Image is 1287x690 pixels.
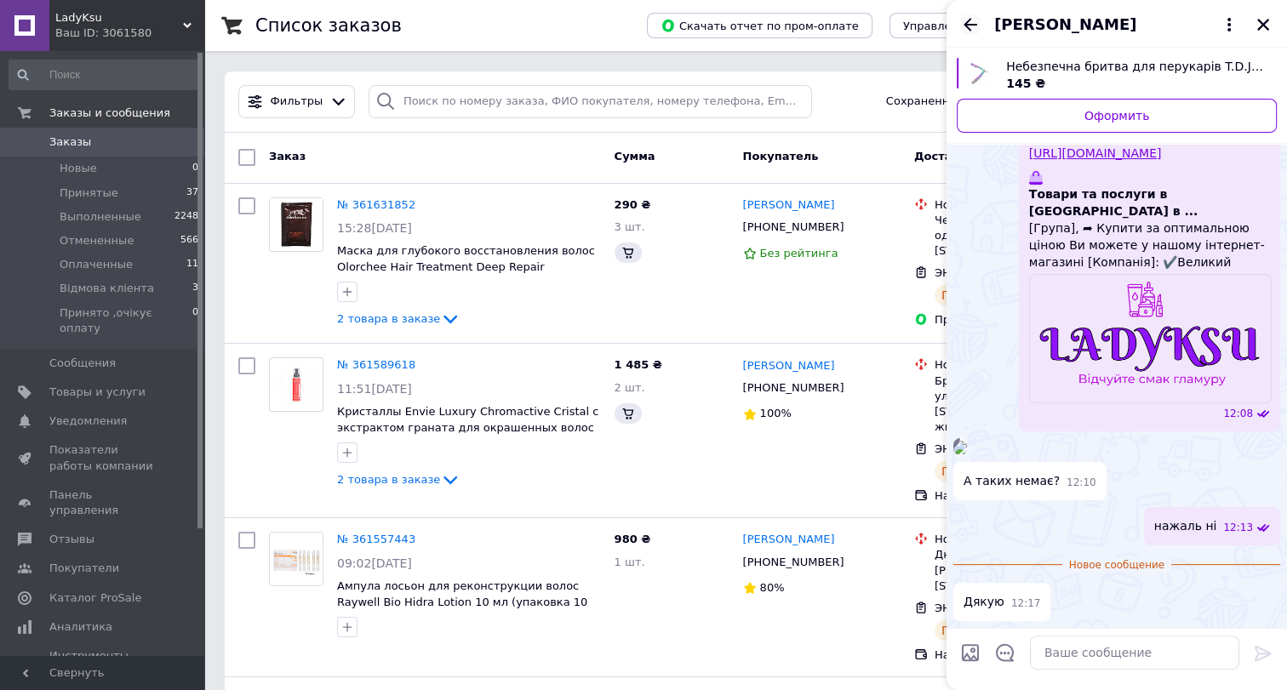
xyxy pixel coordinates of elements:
button: Назад [960,14,981,35]
div: Наложенный платеж [935,647,1107,663]
span: 80% [760,581,785,594]
a: [PERSON_NAME] [743,358,835,374]
span: 980 ₴ [615,533,651,545]
span: 2 товара в заказе [337,473,440,486]
div: Днепр, №32 (до 30 кг): ул. [PERSON_NAME][STREET_ADDRESS] [935,547,1107,594]
span: 11 [186,257,198,272]
span: ЭН: 20451247265703 [935,266,1056,279]
span: Заказы и сообщения [49,105,170,121]
span: LadyKsu [55,10,183,26]
input: Поиск по номеру заказа, ФИО покупателя, номеру телефона, Email, номеру накладной [369,85,812,118]
span: 0 [192,161,198,176]
span: 12:17 12.09.2025 [1011,596,1041,611]
a: [PERSON_NAME] [743,197,835,214]
span: Инструменты вебмастера и SEO [49,648,157,679]
span: 12:08 12.09.2025 [1223,407,1253,421]
button: Закрыть [1253,14,1273,35]
div: Наложенный платеж [935,488,1107,504]
span: Доставка и оплата [914,150,1034,163]
span: Відмова кліента [60,281,154,296]
span: Панель управления [49,488,157,518]
div: Нова Пошта [935,197,1107,213]
span: Сохраненные фильтры: [886,94,1025,110]
img: 5922422759_w640_h640_opasnaya-britva-dlya.jpg [966,58,989,88]
span: Заказ [269,150,306,163]
span: 290 ₴ [615,198,651,211]
span: 566 [180,233,198,248]
a: Ампула лосьон для реконструкции волос Raywell Bio Hidra Lotion 10 мл (упаковка 10 ампул) поштучно... [337,579,587,624]
button: Управление статусами [889,13,1050,38]
a: [PERSON_NAME] [743,532,835,548]
div: Планируемый [935,285,1036,305]
span: 12:10 12.09.2025 [1067,476,1096,490]
span: 2248 [174,209,198,225]
div: Бровары, Почтомат №40021: ул. [PERSON_NAME][STREET_ADDRESS] (Возле жилого дома) [935,374,1107,436]
div: Планируемый [935,461,1036,482]
div: Ваш ID: 3061580 [55,26,204,41]
a: Посмотреть товар [957,58,1277,92]
a: № 361557443 [337,533,415,545]
a: Фото товару [269,532,323,586]
span: Аналитика [49,619,112,635]
img: Товари та послуги в Вінниці в ... [1029,171,1043,185]
img: Фото товару [270,533,323,585]
span: 09:02[DATE] [337,556,412,570]
span: Отзывы [49,532,94,547]
span: 1 485 ₴ [615,358,662,371]
span: Фильтры [271,94,323,110]
div: [PHONE_NUMBER] [740,377,848,399]
a: № 361589618 [337,358,415,371]
span: 15:28[DATE] [337,221,412,235]
span: Скачать отчет по пром-оплате [661,18,859,33]
span: [PERSON_NAME] [994,14,1136,36]
a: Маска для глубокого восстановления волос Olorchee Hair Treatment Deep Repair (пакетик) 50 мл [337,244,595,288]
img: Фото товару [277,358,317,411]
div: [PHONE_NUMBER] [740,551,848,573]
span: Принято ,очікує оплату [60,305,192,336]
img: Фото товару [270,198,323,251]
span: Новое сообщение [1062,558,1171,573]
img: Товари та послуги в Вінниці в ... [1029,274,1272,403]
a: [URL][DOMAIN_NAME] [1029,146,1162,160]
div: Нова Пошта [935,357,1107,373]
span: 2 шт. [615,381,645,394]
span: ЭН: 20451246980544 [935,442,1056,455]
span: А таких немає? [964,472,1060,490]
div: Планируемый [935,620,1036,641]
span: Принятые [60,185,118,201]
span: Покупатели [49,561,119,576]
span: Заказы [49,134,91,150]
span: Каталог ProSale [49,590,141,606]
a: № 361631852 [337,198,415,211]
span: Сумма [615,150,655,163]
button: [PERSON_NAME] [994,14,1239,36]
span: 1 шт. [615,556,645,568]
span: Выполненные [60,209,141,225]
span: Дякую [964,593,1004,611]
span: Покупатель [743,150,819,163]
a: Фото товару [269,357,323,412]
div: Чернигов, №9 (до 30 кг на одно место): ул. [STREET_ADDRESS] [935,213,1107,259]
div: [PHONE_NUMBER] [740,216,848,238]
span: Без рейтинга [760,247,838,259]
a: Оформить [957,99,1277,133]
span: Отмененные [60,233,134,248]
span: 3 [192,281,198,296]
span: нажаль ні [1154,517,1217,535]
input: Поиск [9,60,200,90]
a: Фото товару [269,197,323,252]
span: ЭН: 20451246818915 [935,602,1056,614]
span: Уведомления [49,413,127,429]
span: 37 [186,185,198,201]
span: [Група], ➦ Купити за оптимальною ціною Ви можете у нашому інтернет-магазині [Компанія]: ✔️Великий... [1029,220,1270,271]
span: 12:13 12.09.2025 [1223,521,1253,535]
span: Оплаченные [60,257,133,272]
span: Товары и услуги [49,385,146,400]
span: 3 шт. [615,220,645,233]
div: Нова Пошта [935,532,1107,547]
span: Управление статусами [903,20,1037,32]
span: Кристаллы Envie Luxury Chromactive Cristal с экстрактом граната для окрашенных волос (EN457) 100 мл [337,405,598,449]
span: 11:51[DATE] [337,382,412,396]
span: 100% [760,407,792,419]
span: 2 товара в заказе [337,312,440,325]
